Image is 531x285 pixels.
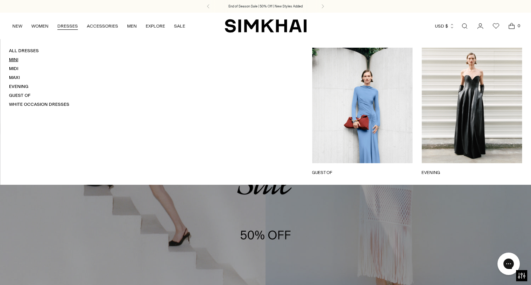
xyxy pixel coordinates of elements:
[457,19,472,34] a: Open search modal
[225,19,307,33] a: SIMKHAI
[435,18,455,34] button: USD $
[57,18,78,34] a: DRESSES
[31,18,48,34] a: WOMEN
[494,250,524,278] iframe: Gorgias live chat messenger
[127,18,137,34] a: MEN
[228,4,303,9] a: End of Season Sale | 50% Off | New Styles Added
[146,18,165,34] a: EXPLORE
[489,19,503,34] a: Wishlist
[515,22,522,29] span: 0
[504,19,519,34] a: Open cart modal
[174,18,185,34] a: SALE
[473,19,488,34] a: Go to the account page
[12,18,22,34] a: NEW
[87,18,118,34] a: ACCESSORIES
